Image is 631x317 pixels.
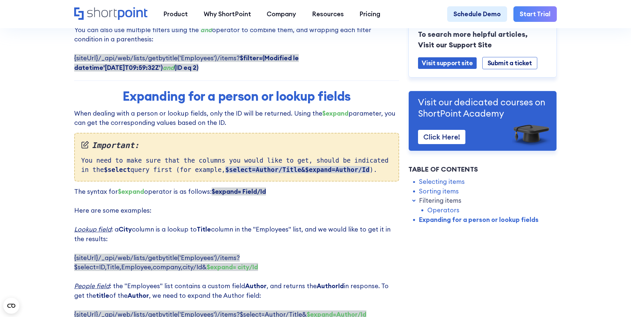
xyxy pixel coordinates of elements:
[419,186,459,196] a: Sorting items
[427,205,459,215] a: Operators
[104,166,131,173] strong: $select
[245,282,267,290] strong: Author
[352,6,389,22] a: Pricing
[212,187,266,195] strong: $expand= Field/Id ‍
[163,64,174,72] em: and
[119,225,132,233] strong: City
[207,263,258,271] strong: $expand= city/Id
[74,7,147,21] a: Home
[419,215,539,224] a: Expanding for a person or lookup fields
[163,64,198,72] strong: (ID eq 2)
[74,225,111,233] em: Lookup field
[419,177,465,186] a: Selecting items
[163,9,188,19] div: Product
[200,26,212,34] em: and
[418,96,547,119] p: Visit our dedicated courses on ShortPoint Academy
[359,9,380,19] div: Pricing
[74,254,258,271] span: {siteUrl}/_api/web/lists/getbytitle('Employees')/items?$select=ID,Title,Employee,company,city/Id&
[196,6,259,22] a: Why ShortPoint
[128,291,149,299] strong: Author
[267,9,296,19] div: Company
[418,29,547,50] p: To search more helpful articles, Visit our Support Site
[482,57,537,69] a: Submit a ticket
[118,187,144,195] strong: $expand
[408,164,557,174] div: Table of Contents
[312,9,344,19] div: Resources
[74,282,110,290] em: People field
[304,6,352,22] a: Resources
[74,109,399,128] p: When dealing with a person or lookup fields, only the ID will be returned. Using the parameter, y...
[447,6,507,22] a: Schedule Demo
[81,140,392,152] em: Important:
[74,54,299,72] strong: $filter=(Modified le datetime'[DATE]T09:59:32Z')
[418,130,465,144] a: Click Here!
[74,133,399,182] div: You need to make sure that the columns you would like to get, should be indicated in the query fi...
[418,57,476,69] a: Visit support site
[317,282,344,290] strong: AuthorId
[204,9,251,19] div: Why ShortPoint
[155,6,196,22] a: Product
[512,240,631,317] iframe: Chat Widget
[419,196,461,205] a: Filtering items
[3,298,19,314] button: Open CMP widget
[259,6,304,22] a: Company
[225,166,369,173] strong: $select=Author/Title&$expand=Author/Id
[112,89,361,103] h2: Expanding for a person or lookup fields
[513,6,557,22] a: Start Trial
[197,225,211,233] strong: Title
[96,291,109,299] strong: title
[322,109,348,117] strong: $expand
[74,54,299,72] span: {siteUrl}/_api/web/lists/getbytitle('Employees')/items?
